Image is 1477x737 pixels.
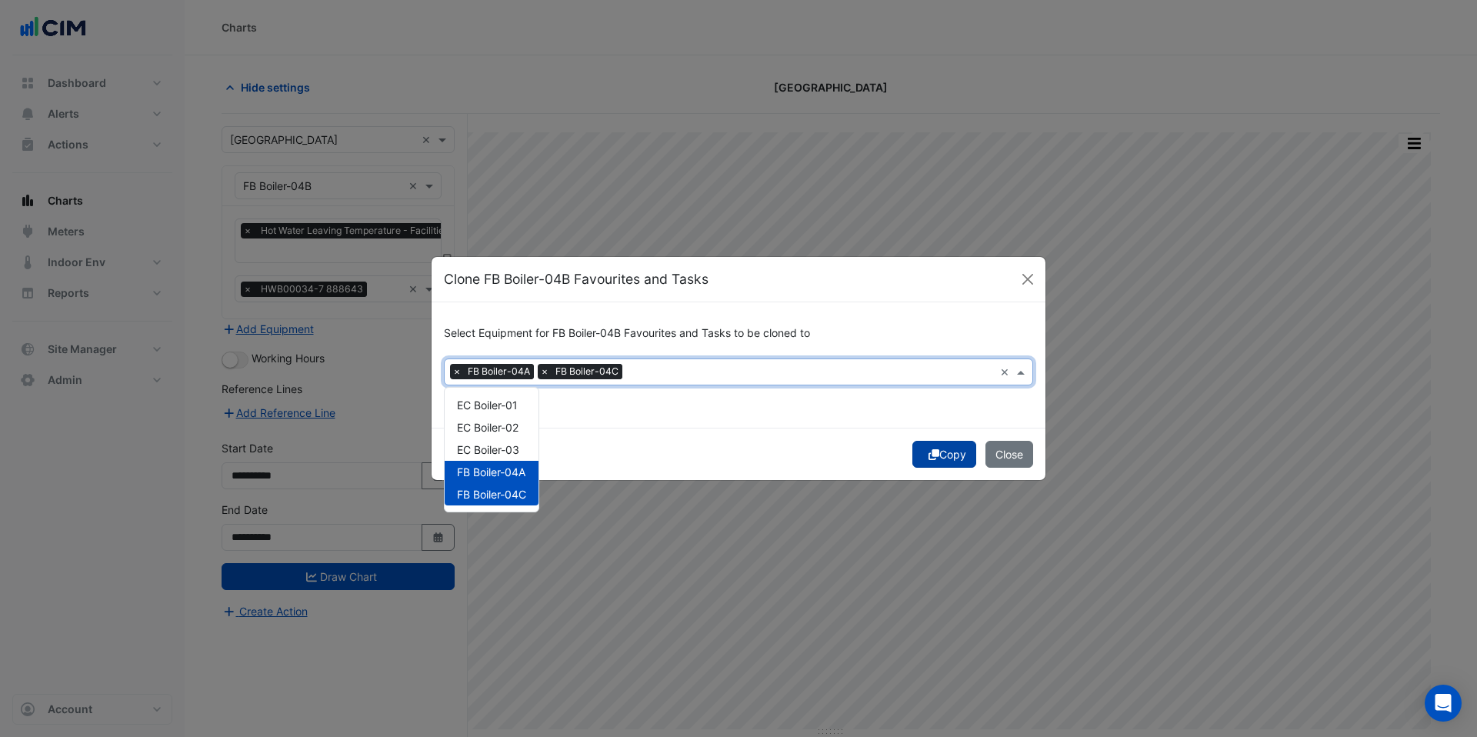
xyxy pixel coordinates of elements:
span: EC Boiler-02 [457,421,518,434]
div: Open Intercom Messenger [1425,685,1462,722]
span: × [538,364,552,379]
div: Options List [445,388,538,512]
span: FB Boiler-04A [464,364,534,379]
span: FB Boiler-04C [552,364,622,379]
button: Select All [444,385,492,403]
h6: Select Equipment for FB Boiler-04B Favourites and Tasks to be cloned to [444,327,1033,340]
h5: Clone FB Boiler-04B Favourites and Tasks [444,269,708,289]
span: EC Boiler-01 [457,399,518,412]
span: × [450,364,464,379]
button: Close [1016,268,1039,291]
span: FB Boiler-04A [457,465,525,479]
button: Copy [912,441,976,468]
span: Clear [1000,364,1013,380]
button: Close [985,441,1033,468]
span: EC Boiler-03 [457,443,519,456]
span: FB Boiler-04C [457,488,526,501]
